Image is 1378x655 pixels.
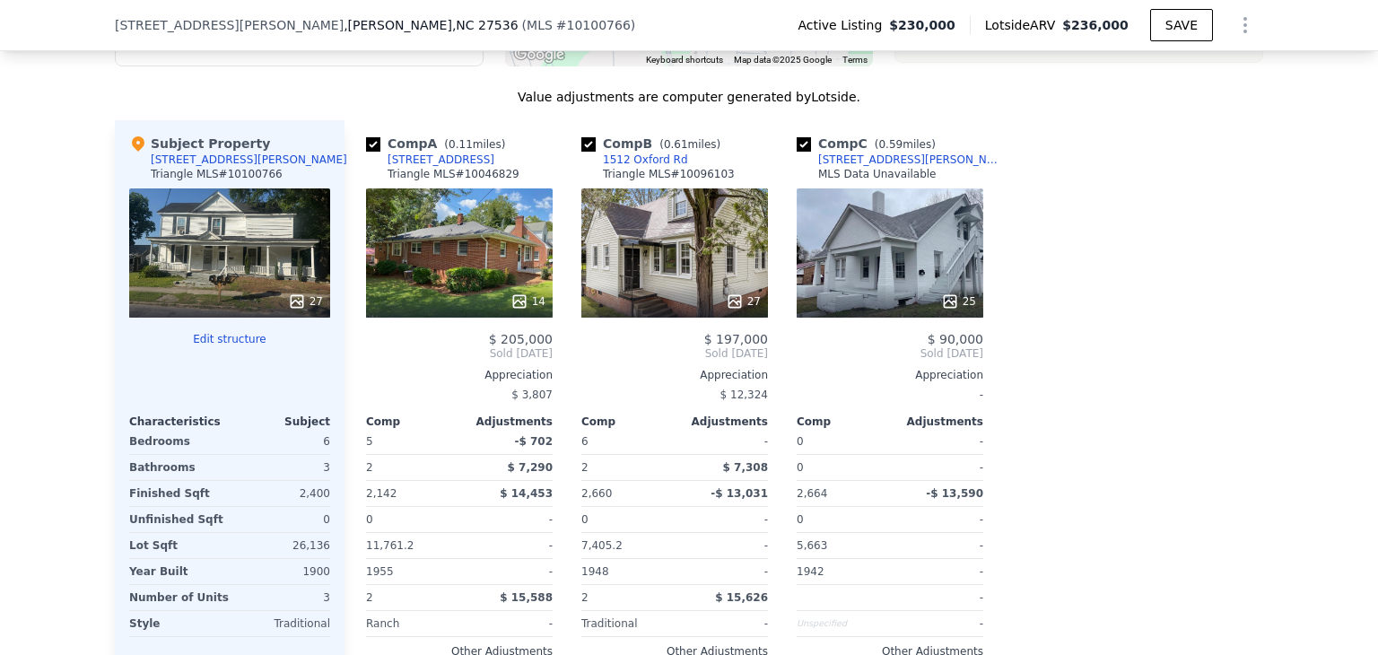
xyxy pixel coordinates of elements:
span: MLS [527,18,553,32]
div: Appreciation [581,368,768,382]
div: 2 [366,455,456,480]
div: Triangle MLS # 10096103 [603,167,735,181]
div: - [894,585,983,610]
img: Google [510,43,569,66]
button: Keyboard shortcuts [646,54,723,66]
span: Sold [DATE] [366,346,553,361]
div: Unspecified [797,611,886,636]
div: 3 [236,585,330,610]
div: Comp [366,415,459,429]
span: # 10100766 [556,18,631,32]
span: 5 [366,435,373,448]
div: Comp B [581,135,728,153]
div: Appreciation [366,368,553,382]
div: 27 [726,293,761,310]
span: -$ 702 [514,435,553,448]
div: [STREET_ADDRESS][PERSON_NAME] [151,153,347,167]
div: 2 [581,455,671,480]
span: 11,761.2 [366,539,414,552]
div: - [463,507,553,532]
span: 2,664 [797,487,827,500]
div: Traditional [581,611,671,636]
span: Sold [DATE] [581,346,768,361]
div: Traditional [233,611,330,636]
div: Comp A [366,135,512,153]
div: Subject Property [129,135,270,153]
span: $ 3,807 [511,389,553,401]
div: Lot Sqft [129,533,226,558]
span: Map data ©2025 Google [734,55,832,65]
div: - [678,611,768,636]
div: ( ) [522,16,636,34]
div: 6 [233,429,330,454]
div: - [894,507,983,532]
span: $ 12,324 [720,389,768,401]
div: [STREET_ADDRESS][PERSON_NAME] [818,153,1005,167]
div: Adjustments [890,415,983,429]
div: 14 [510,293,545,310]
span: Active Listing [798,16,889,34]
div: Finished Sqft [129,481,226,506]
span: Sold [DATE] [797,346,983,361]
span: $ 7,308 [723,461,768,474]
div: Comp C [797,135,943,153]
span: $ 14,453 [500,487,553,500]
div: 1948 [581,559,671,584]
div: - [678,429,768,454]
span: ( miles) [868,138,943,151]
div: Number of Units [129,585,229,610]
span: -$ 13,590 [926,487,983,500]
span: [STREET_ADDRESS][PERSON_NAME] [115,16,344,34]
div: - [894,455,983,480]
span: 0 [797,513,804,526]
a: [STREET_ADDRESS] [366,153,494,167]
div: 1512 Oxford Rd [603,153,688,167]
div: Comp [797,415,890,429]
div: 2 [581,585,671,610]
div: - [463,533,553,558]
span: 5,663 [797,539,827,552]
span: 2,142 [366,487,397,500]
div: Bedrooms [129,429,226,454]
button: SAVE [1150,9,1213,41]
div: Comp [581,415,675,429]
div: - [894,611,983,636]
div: Bathrooms [129,455,226,480]
div: 0 [233,507,330,532]
span: $ 205,000 [489,332,553,346]
div: Adjustments [459,415,553,429]
span: 6 [581,435,589,448]
div: Unfinished Sqft [129,507,226,532]
a: 1512 Oxford Rd [581,153,688,167]
span: $ 90,000 [928,332,983,346]
span: ( miles) [652,138,728,151]
div: 3 [233,455,330,480]
div: 0 [797,455,886,480]
div: 1900 [233,559,330,584]
span: $ 7,290 [508,461,553,474]
a: Open this area in Google Maps (opens a new window) [510,43,569,66]
button: Edit structure [129,332,330,346]
div: - [894,559,983,584]
div: 2 [366,585,456,610]
span: 7,405.2 [581,539,623,552]
div: - [894,533,983,558]
div: Adjustments [675,415,768,429]
span: $230,000 [889,16,955,34]
div: - [678,533,768,558]
div: 2,400 [233,481,330,506]
div: Style [129,611,226,636]
div: Year Built [129,559,226,584]
div: MLS Data Unavailable [818,167,937,181]
div: Characteristics [129,415,230,429]
span: $ 15,588 [500,591,553,604]
span: 0.61 [664,138,688,151]
div: - [894,429,983,454]
span: 0.59 [878,138,903,151]
span: 0.11 [449,138,473,151]
span: 2,660 [581,487,612,500]
span: ( miles) [437,138,512,151]
span: Lotside ARV [985,16,1062,34]
div: 1942 [797,559,886,584]
div: Subject [230,415,330,429]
